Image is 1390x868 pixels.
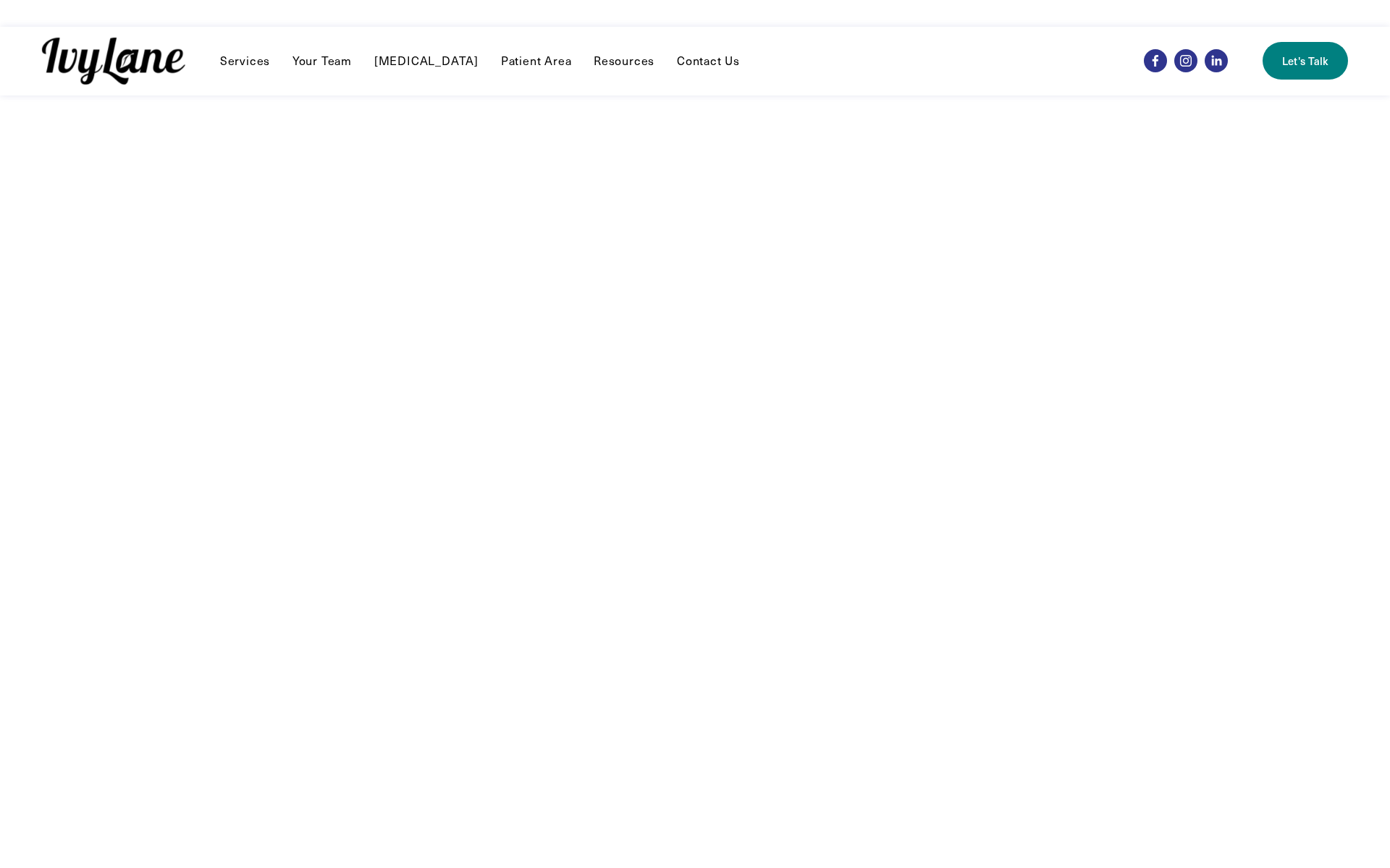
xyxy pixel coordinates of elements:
a: folder dropdown [594,52,654,69]
span: Services [220,54,270,69]
a: [MEDICAL_DATA] [374,52,479,69]
a: Your Team [292,52,352,69]
span: Resources [594,54,654,69]
a: Patient Area [501,52,572,69]
a: Let's Talk [1263,42,1348,80]
a: Facebook [1144,49,1167,72]
a: Contact Us [677,52,740,69]
a: folder dropdown [220,52,270,69]
img: Ivy Lane Counseling &mdash; Therapy that works for you [42,38,185,85]
a: Instagram [1174,49,1197,72]
a: LinkedIn [1205,49,1228,72]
